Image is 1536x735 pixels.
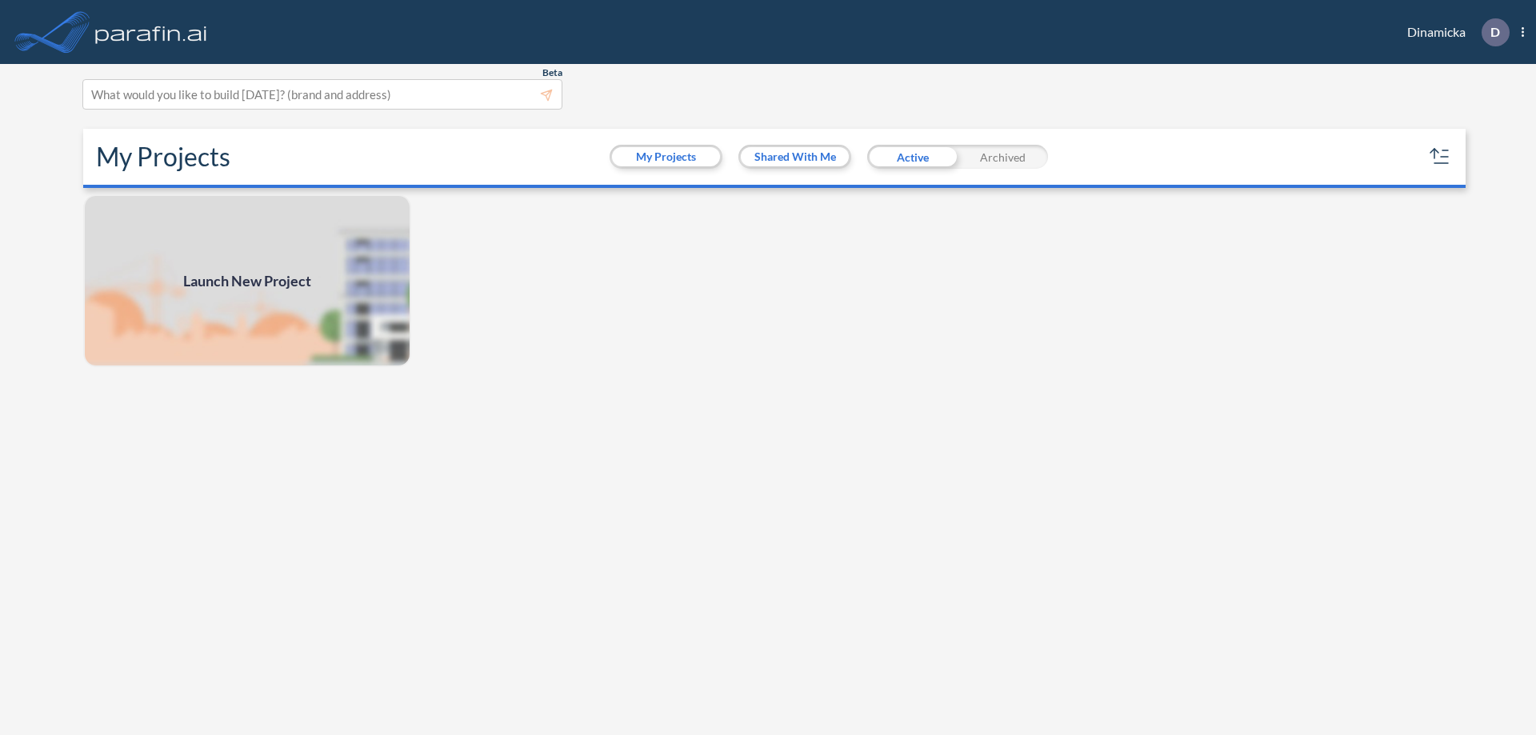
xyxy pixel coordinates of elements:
[741,147,849,166] button: Shared With Me
[183,270,311,292] span: Launch New Project
[96,142,230,172] h2: My Projects
[612,147,720,166] button: My Projects
[958,145,1048,169] div: Archived
[1427,144,1453,170] button: sort
[83,194,411,367] img: add
[542,66,562,79] span: Beta
[1490,25,1500,39] p: D
[867,145,958,169] div: Active
[83,194,411,367] a: Launch New Project
[92,16,210,48] img: logo
[1383,18,1524,46] div: Dinamicka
